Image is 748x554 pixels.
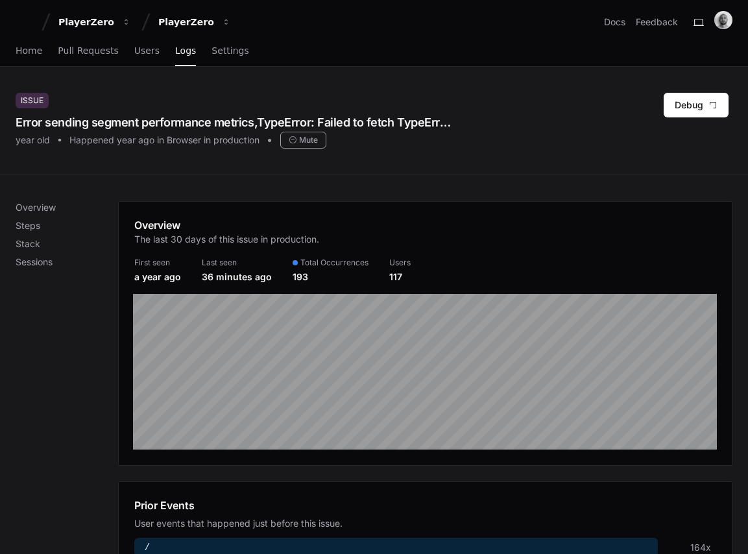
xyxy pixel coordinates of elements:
div: First seen [134,258,181,268]
div: 193 [293,271,368,283]
span: Logs [175,47,196,54]
div: a year ago [134,271,181,283]
button: PlayerZero [153,10,236,34]
div: Last seen [202,258,272,268]
div: PlayerZero [158,16,214,29]
button: Feedback [636,16,678,29]
a: Logs [175,36,196,66]
div: Users [389,258,411,268]
div: 164x [690,541,711,554]
h1: Overview [134,217,319,233]
div: Error sending segment performance metrics,TypeError: Failed to fetch TypeError: Failed to fetch a... [16,114,452,132]
p: Stack [16,237,118,250]
a: Pull Requests [58,36,118,66]
span: Pull Requests [58,47,118,54]
div: Mute [280,132,326,149]
img: avatar [714,11,732,29]
div: Happened year ago in Browser in production [69,134,259,147]
div: PlayerZero [58,16,114,29]
a: Docs [604,16,625,29]
span: / [145,542,150,553]
h1: Prior Events [134,498,195,513]
p: Overview [16,201,118,214]
span: Total Occurrences [300,258,368,268]
app-pz-page-link-header: Overview [134,217,716,254]
p: Steps [16,219,118,232]
span: Home [16,47,42,54]
div: Issue [16,93,49,108]
span: Users [134,47,160,54]
div: year old [16,134,50,147]
button: Debug [664,93,729,117]
button: PlayerZero [53,10,136,34]
p: Sessions [16,256,118,269]
div: 36 minutes ago [202,271,272,283]
div: 117 [389,271,411,283]
a: Settings [211,36,248,66]
span: Settings [211,47,248,54]
div: User events that happened just before this issue. [134,517,716,530]
a: Users [134,36,160,66]
a: Home [16,36,42,66]
p: The last 30 days of this issue in production. [134,233,319,246]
